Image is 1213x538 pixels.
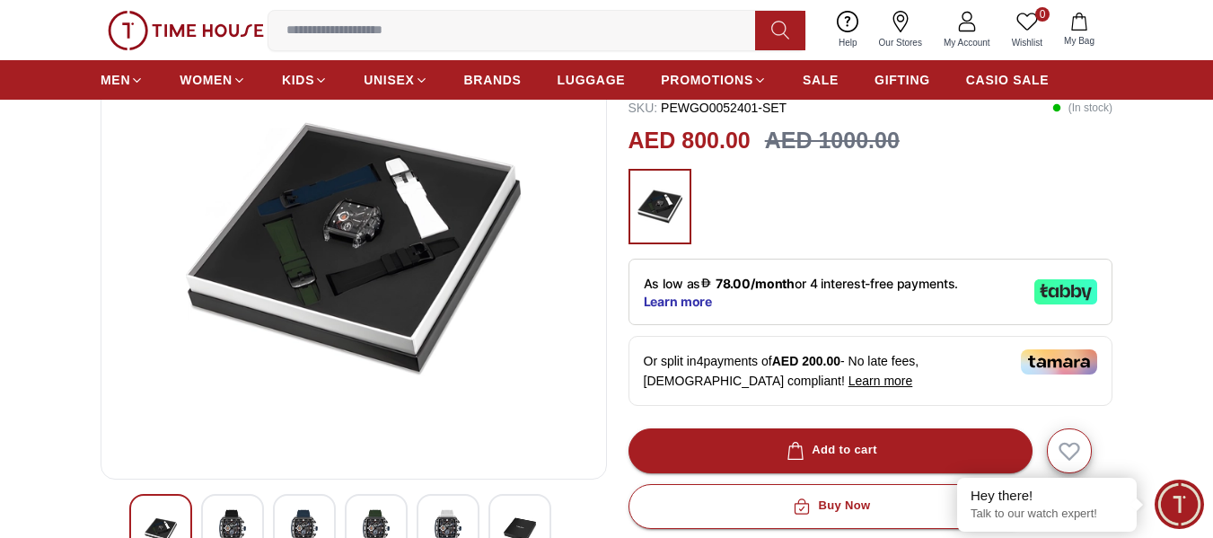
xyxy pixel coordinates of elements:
span: KIDS [282,71,314,89]
p: Talk to our watch expert! [971,507,1123,522]
a: Help [828,7,868,53]
span: LUGGAGE [558,71,626,89]
div: Chat Widget [1155,480,1204,529]
button: My Bag [1053,9,1105,51]
a: Our Stores [868,7,933,53]
div: Buy Now [789,496,870,516]
button: Buy Now [628,484,1033,529]
img: ... [637,178,682,235]
span: 0 [1035,7,1050,22]
p: PEWGO0052401-SET [628,99,787,117]
a: WOMEN [180,64,246,96]
div: Or split in 4 payments of - No late fees, [DEMOGRAPHIC_DATA] compliant! [628,336,1113,406]
span: BRANDS [464,71,522,89]
img: POLICE Men's Chronograph Black Dial Watch - PEWGO0052401-SET [116,33,592,464]
button: Add to cart [628,428,1033,473]
span: Learn more [848,374,913,388]
span: Wishlist [1005,36,1050,49]
span: UNISEX [364,71,414,89]
span: PROMOTIONS [661,71,753,89]
img: Tamara [1021,349,1097,375]
span: My Account [936,36,998,49]
span: SKU : [628,101,658,115]
a: MEN [101,64,144,96]
a: GIFTING [875,64,930,96]
div: Hey there! [971,487,1123,505]
a: LUGGAGE [558,64,626,96]
a: SALE [803,64,839,96]
span: CASIO SALE [966,71,1050,89]
h2: AED 800.00 [628,124,751,158]
img: ... [108,11,264,50]
a: UNISEX [364,64,427,96]
span: AED 200.00 [772,354,840,368]
a: PROMOTIONS [661,64,767,96]
p: ( In stock ) [1052,99,1112,117]
a: KIDS [282,64,328,96]
span: GIFTING [875,71,930,89]
h3: AED 1000.00 [765,124,900,158]
a: BRANDS [464,64,522,96]
a: 0Wishlist [1001,7,1053,53]
span: Help [831,36,865,49]
div: Add to cart [783,440,877,461]
span: My Bag [1057,34,1102,48]
a: CASIO SALE [966,64,1050,96]
span: SALE [803,71,839,89]
span: MEN [101,71,130,89]
span: Our Stores [872,36,929,49]
span: WOMEN [180,71,233,89]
